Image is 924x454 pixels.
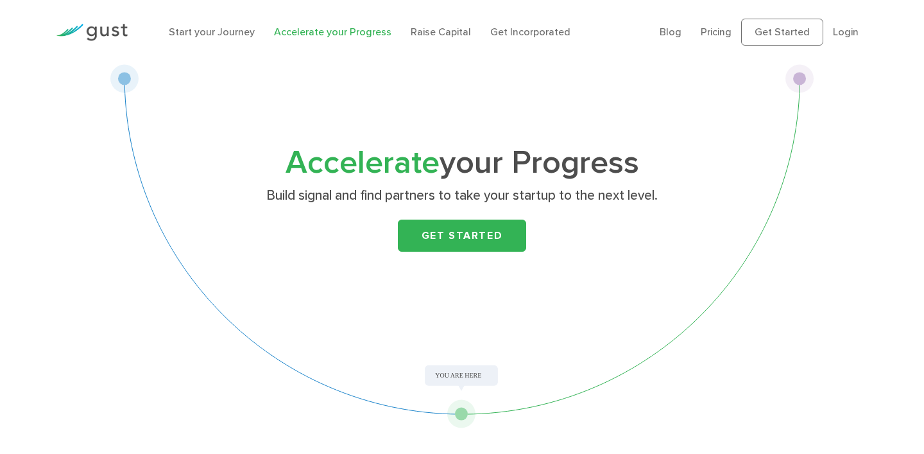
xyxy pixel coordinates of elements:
a: Pricing [701,26,732,38]
p: Build signal and find partners to take your startup to the next level. [214,187,711,205]
a: Get Started [398,220,526,252]
a: Accelerate your Progress [274,26,391,38]
a: Get Incorporated [490,26,570,38]
h1: your Progress [209,148,715,178]
img: Gust Logo [56,24,128,41]
a: Blog [660,26,681,38]
a: Login [833,26,859,38]
span: Accelerate [286,144,440,182]
a: Start your Journey [169,26,255,38]
a: Get Started [741,19,823,46]
a: Raise Capital [411,26,471,38]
